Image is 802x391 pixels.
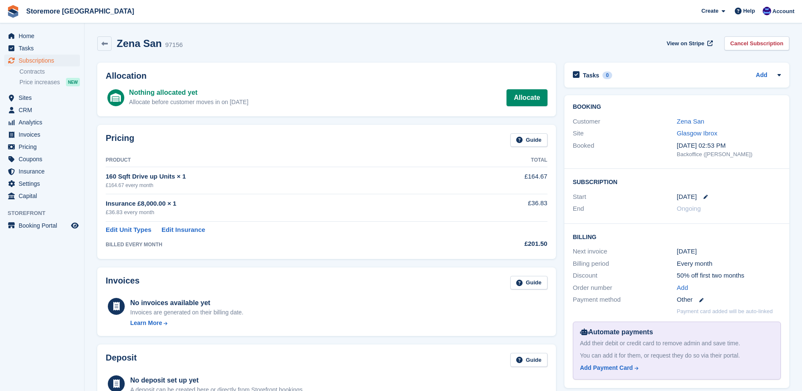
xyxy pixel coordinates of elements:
div: £164.67 every month [106,182,465,189]
h2: Subscription [573,177,781,186]
span: Invoices [19,129,69,140]
a: Guide [510,276,547,290]
div: Every month [677,259,781,269]
span: Analytics [19,116,69,128]
time: 2025-08-30 23:00:00 UTC [677,192,697,202]
div: Order number [573,283,677,293]
a: menu [4,141,80,153]
span: Home [19,30,69,42]
h2: Invoices [106,276,140,290]
a: Add Payment Card [580,363,770,372]
span: Help [743,7,755,15]
div: You can add it for them, or request they do so via their portal. [580,351,774,360]
div: Automate payments [580,327,774,337]
span: Account [772,7,794,16]
div: 50% off first two months [677,271,781,281]
a: Guide [510,353,547,367]
span: Price increases [19,78,60,86]
div: No invoices available yet [130,298,244,308]
a: Storemore [GEOGRAPHIC_DATA] [23,4,137,18]
a: Add [756,71,767,80]
a: menu [4,30,80,42]
div: Add their debit or credit card to remove admin and save time. [580,339,774,348]
a: menu [4,220,80,231]
div: NEW [66,78,80,86]
a: menu [4,190,80,202]
div: Site [573,129,677,138]
a: menu [4,42,80,54]
a: menu [4,129,80,140]
div: Insurance £8,000.00 × 1 [106,199,465,209]
a: View on Stripe [663,36,714,50]
img: stora-icon-8386f47178a22dfd0bd8f6a31ec36ba5ce8667c1dd55bd0f319d3a0aa187defe.svg [7,5,19,18]
a: Cancel Subscription [724,36,789,50]
div: [DATE] [677,247,781,256]
div: 160 Sqft Drive up Units × 1 [106,172,465,182]
div: Payment method [573,295,677,305]
td: £164.67 [465,167,547,194]
div: [DATE] 02:53 PM [677,141,781,151]
div: Allocate before customer moves in on [DATE] [129,98,248,107]
div: Customer [573,117,677,127]
span: Ongoing [677,205,701,212]
div: Other [677,295,781,305]
a: Price increases NEW [19,77,80,87]
h2: Booking [573,104,781,110]
span: Storefront [8,209,84,218]
span: CRM [19,104,69,116]
h2: Allocation [106,71,547,81]
h2: Tasks [583,72,599,79]
div: Backoffice ([PERSON_NAME]) [677,150,781,159]
th: Product [106,154,465,167]
div: Billing period [573,259,677,269]
span: View on Stripe [667,39,704,48]
span: Subscriptions [19,55,69,66]
span: Create [701,7,718,15]
img: Angela [763,7,771,15]
a: Zena San [677,118,704,125]
div: 0 [602,72,612,79]
a: Contracts [19,68,80,76]
a: Glasgow Ibrox [677,129,717,137]
h2: Pricing [106,133,134,147]
a: menu [4,55,80,66]
div: Next invoice [573,247,677,256]
a: menu [4,104,80,116]
div: Discount [573,271,677,281]
div: £36.83 every month [106,208,465,217]
span: Insurance [19,165,69,177]
a: Guide [510,133,547,147]
a: Edit Insurance [161,225,205,235]
a: Add [677,283,688,293]
div: £201.50 [465,239,547,249]
div: Learn More [130,319,162,328]
p: Payment card added will be auto-linked [677,307,773,316]
a: menu [4,178,80,190]
h2: Billing [573,232,781,241]
a: menu [4,165,80,177]
div: Invoices are generated on their billing date. [130,308,244,317]
div: No deposit set up yet [130,375,304,385]
div: 97156 [165,40,183,50]
a: Preview store [70,220,80,231]
a: Edit Unit Types [106,225,151,235]
div: BILLED EVERY MONTH [106,241,465,248]
span: Booking Portal [19,220,69,231]
span: Settings [19,178,69,190]
a: Allocate [506,89,547,106]
div: Start [573,192,677,202]
span: Pricing [19,141,69,153]
h2: Deposit [106,353,137,367]
span: Tasks [19,42,69,54]
div: Nothing allocated yet [129,88,248,98]
div: End [573,204,677,214]
a: menu [4,153,80,165]
span: Capital [19,190,69,202]
span: Coupons [19,153,69,165]
a: Learn More [130,319,244,328]
h2: Zena San [117,38,162,49]
a: menu [4,116,80,128]
a: menu [4,92,80,104]
span: Sites [19,92,69,104]
div: Booked [573,141,677,159]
